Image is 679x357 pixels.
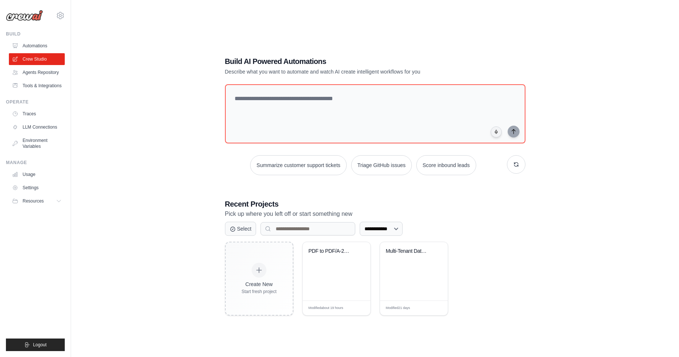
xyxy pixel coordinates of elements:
[6,31,65,37] div: Build
[250,155,346,175] button: Summarize customer support tickets
[9,121,65,133] a: LLM Connections
[9,195,65,207] button: Resources
[9,135,65,152] a: Environment Variables
[6,339,65,351] button: Logout
[242,280,277,288] div: Create New
[33,342,47,348] span: Logout
[309,248,353,255] div: PDF to PDF/A-2b Converter System
[491,126,502,137] button: Click to speak your automation idea
[242,289,277,295] div: Start fresh project
[23,198,44,204] span: Resources
[353,305,359,311] span: Edit
[225,56,474,67] h1: Build AI Powered Automations
[225,222,256,236] button: Select
[6,10,43,21] img: Logo
[386,306,410,311] span: Modified 21 days
[225,199,525,209] h3: Recent Projects
[9,40,65,52] a: Automations
[9,53,65,65] a: Crew Studio
[9,169,65,180] a: Usage
[507,155,525,174] button: Get new suggestions
[6,99,65,105] div: Operate
[9,108,65,120] a: Traces
[9,80,65,92] a: Tools & Integrations
[6,160,65,166] div: Manage
[225,209,525,219] p: Pick up where you left off or start something new
[430,305,436,311] span: Edit
[9,67,65,78] a: Agents Repository
[351,155,412,175] button: Triage GitHub issues
[386,248,431,255] div: Multi-Tenant Database Report Generator
[309,306,343,311] span: Modified about 19 hours
[416,155,476,175] button: Score inbound leads
[225,68,474,75] p: Describe what you want to automate and watch AI create intelligent workflows for you
[9,182,65,194] a: Settings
